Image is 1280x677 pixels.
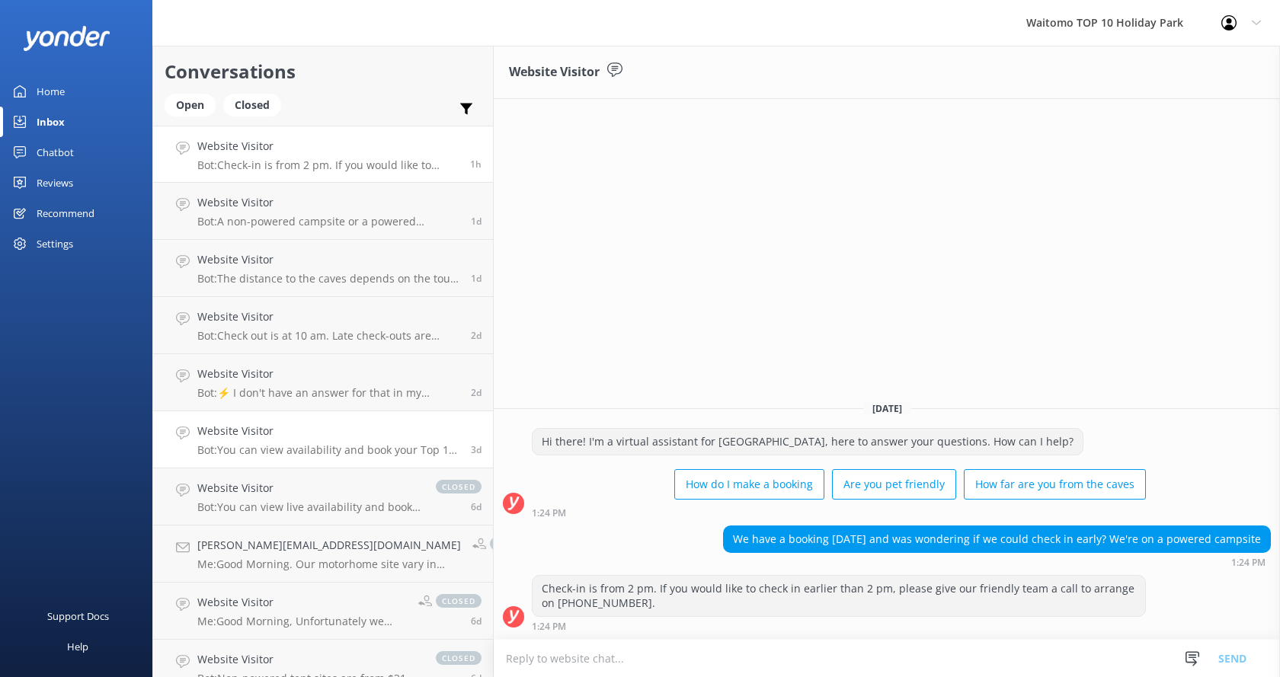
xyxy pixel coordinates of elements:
div: Home [37,76,65,107]
span: closed [436,594,482,608]
span: Sep 07 2025 10:15pm (UTC +12:00) Pacific/Auckland [471,329,482,342]
a: Open [165,96,223,113]
a: Website VisitorBot:A non-powered campsite or a powered motorhome site would be suitable for a Juc... [153,183,493,240]
strong: 1:24 PM [1231,558,1266,567]
a: Website VisitorBot:Check out is at 10 am. Late check-outs are subject to availability and can onl... [153,297,493,354]
div: Closed [223,94,281,117]
span: Sep 04 2025 01:37pm (UTC +12:00) Pacific/Auckland [471,500,482,513]
h3: Website Visitor [509,62,600,82]
span: closed [490,537,536,551]
a: Website VisitorBot:Check-in is from 2 pm. If you would like to check in earlier than 2 pm, please... [153,126,493,183]
span: closed [436,651,482,665]
div: Check-in is from 2 pm. If you would like to check in earlier than 2 pm, please give our friendly ... [533,576,1145,616]
h4: Website Visitor [197,594,407,611]
button: Are you pet friendly [832,469,956,500]
h4: Website Visitor [197,651,421,668]
strong: 1:24 PM [532,509,566,518]
div: Inbox [37,107,65,137]
h4: Website Visitor [197,194,459,211]
div: Sep 10 2025 01:24pm (UTC +12:00) Pacific/Auckland [532,507,1146,518]
div: Reviews [37,168,73,198]
a: Closed [223,96,289,113]
span: Sep 10 2025 01:24pm (UTC +12:00) Pacific/Auckland [470,158,482,171]
img: yonder-white-logo.png [23,26,110,51]
h4: Website Visitor [197,366,459,382]
h4: Website Visitor [197,138,459,155]
p: Bot: A non-powered campsite or a powered motorhome site would be suitable for a Jucy camper. You ... [197,215,459,228]
p: Bot: The distance to the caves depends on the tour you’ve booked. If you’re visiting the 45-minut... [197,272,459,286]
button: How far are you from the caves [964,469,1146,500]
span: closed [436,480,482,493]
a: Website VisitorBot:The distance to the caves depends on the tour you’ve booked. If you’re visitin... [153,240,493,297]
p: Bot: ⚡ I don't have an answer for that in my knowledge base. Please try and rephrase your questio... [197,386,459,400]
a: Website VisitorBot:You can view live availability and book your stay online at [URL][DOMAIN_NAME]... [153,468,493,525]
div: Open [165,94,216,117]
span: Sep 06 2025 09:23pm (UTC +12:00) Pacific/Auckland [471,443,482,456]
p: Bot: Check out is at 10 am. Late check-outs are subject to availability and can only be confirmed... [197,329,459,343]
p: Bot: Check-in is from 2 pm. If you would like to check in earlier than 2 pm, please give our frie... [197,158,459,172]
button: How do I make a booking [674,469,824,500]
p: Bot: You can view availability and book your Top 10 Holiday stay on our website at [URL][DOMAIN_N... [197,443,459,457]
p: Me: Good Morning, Unfortunately we don't have prices for [DATE] just yet. If you send an email to... [197,615,407,628]
span: Sep 08 2025 08:05pm (UTC +12:00) Pacific/Auckland [471,215,482,228]
div: Support Docs [47,601,109,631]
h4: [PERSON_NAME][EMAIL_ADDRESS][DOMAIN_NAME] [197,537,461,554]
p: Bot: You can view live availability and book your stay online at [URL][DOMAIN_NAME]. [197,500,421,514]
div: Chatbot [37,137,74,168]
h4: Website Visitor [197,423,459,439]
div: We have a booking [DATE] and was wondering if we could check in early? We're on a powered campsite [724,526,1270,552]
strong: 1:24 PM [532,622,566,631]
h4: Website Visitor [197,480,421,497]
p: Me: Good Morning. Our motorhome site vary in size, but we do have a few that are for motorhome up... [197,557,461,571]
div: Sep 10 2025 01:24pm (UTC +12:00) Pacific/Auckland [723,557,1271,567]
a: [PERSON_NAME][EMAIL_ADDRESS][DOMAIN_NAME]Me:Good Morning. Our motorhome site vary in size, but we... [153,525,493,583]
div: Settings [37,228,73,259]
span: [DATE] [863,402,911,415]
h4: Website Visitor [197,251,459,268]
span: Sep 08 2025 07:58pm (UTC +12:00) Pacific/Auckland [471,272,482,285]
div: Help [67,631,88,662]
a: Website VisitorBot:You can view availability and book your Top 10 Holiday stay on our website at ... [153,411,493,468]
span: Sep 07 2025 10:09pm (UTC +12:00) Pacific/Auckland [471,386,482,399]
a: Website VisitorMe:Good Morning, Unfortunately we don't have prices for [DATE] just yet. If you se... [153,583,493,640]
div: Recommend [37,198,94,228]
a: Website VisitorBot:⚡ I don't have an answer for that in my knowledge base. Please try and rephras... [153,354,493,411]
h4: Website Visitor [197,308,459,325]
span: Sep 04 2025 10:08am (UTC +12:00) Pacific/Auckland [471,615,482,628]
h2: Conversations [165,57,482,86]
div: Hi there! I'm a virtual assistant for [GEOGRAPHIC_DATA], here to answer your questions. How can I... [533,429,1083,455]
div: Sep 10 2025 01:24pm (UTC +12:00) Pacific/Auckland [532,621,1146,631]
